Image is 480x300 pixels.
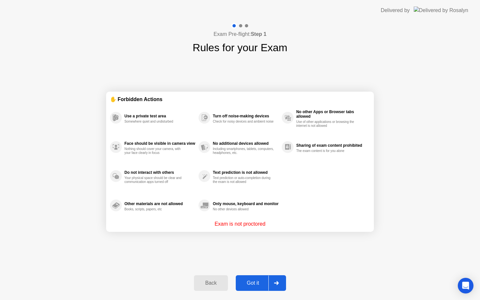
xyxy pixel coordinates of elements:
[251,31,266,37] b: Step 1
[296,120,358,128] div: Use of other applications or browsing the internet is not allowed
[414,7,468,14] img: Delivered by Rosalyn
[215,220,265,228] p: Exam is not proctored
[110,96,370,103] div: ✋ Forbidden Actions
[124,170,195,175] div: Do not interact with others
[213,202,279,206] div: Only mouse, keyboard and monitor
[238,280,268,286] div: Got it
[296,143,367,148] div: Sharing of exam content prohibited
[214,30,266,38] h4: Exam Pre-flight:
[124,207,186,211] div: Books, scripts, papers, etc
[213,176,275,184] div: Text prediction or auto-completion during the exam is not allowed
[194,275,228,291] button: Back
[124,114,195,118] div: Use a private test area
[213,170,279,175] div: Text prediction is not allowed
[196,280,226,286] div: Back
[236,275,286,291] button: Got it
[193,40,287,55] h1: Rules for your Exam
[124,202,195,206] div: Other materials are not allowed
[124,176,186,184] div: Your physical space should be clear and communication apps turned off
[381,7,410,14] div: Delivered by
[213,120,275,124] div: Check for noisy devices and ambient noise
[213,207,275,211] div: No other devices allowed
[213,147,275,155] div: Including smartphones, tablets, computers, headphones, etc.
[296,110,367,119] div: No other Apps or Browser tabs allowed
[213,114,279,118] div: Turn off noise-making devices
[296,149,358,153] div: The exam content is for you alone
[124,141,195,146] div: Face should be visible in camera view
[124,120,186,124] div: Somewhere quiet and undisturbed
[458,278,473,293] div: Open Intercom Messenger
[213,141,279,146] div: No additional devices allowed
[124,147,186,155] div: Nothing should cover your camera, with your face clearly in focus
